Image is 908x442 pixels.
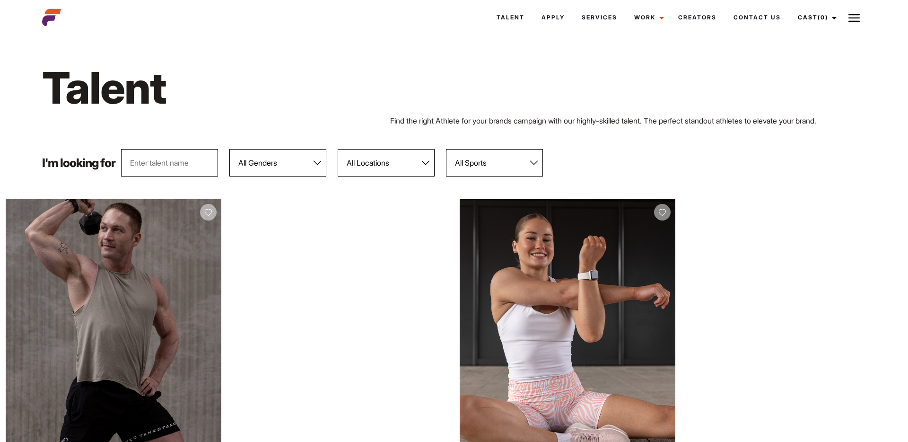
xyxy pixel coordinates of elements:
p: Find the right Athlete for your brands campaign with our highly-skilled talent. The perfect stand... [390,115,866,126]
img: Burger icon [848,12,860,24]
input: Enter talent name [121,149,218,177]
a: Apply [533,5,573,30]
span: (0) [818,14,828,21]
a: Talent [488,5,533,30]
a: Work [626,5,670,30]
h1: Talent [42,61,518,115]
a: Contact Us [725,5,789,30]
img: cropped-aefm-brand-fav-22-square.png [42,8,61,27]
a: Services [573,5,626,30]
p: I'm looking for [42,157,115,169]
a: Cast(0) [789,5,842,30]
a: Creators [670,5,725,30]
